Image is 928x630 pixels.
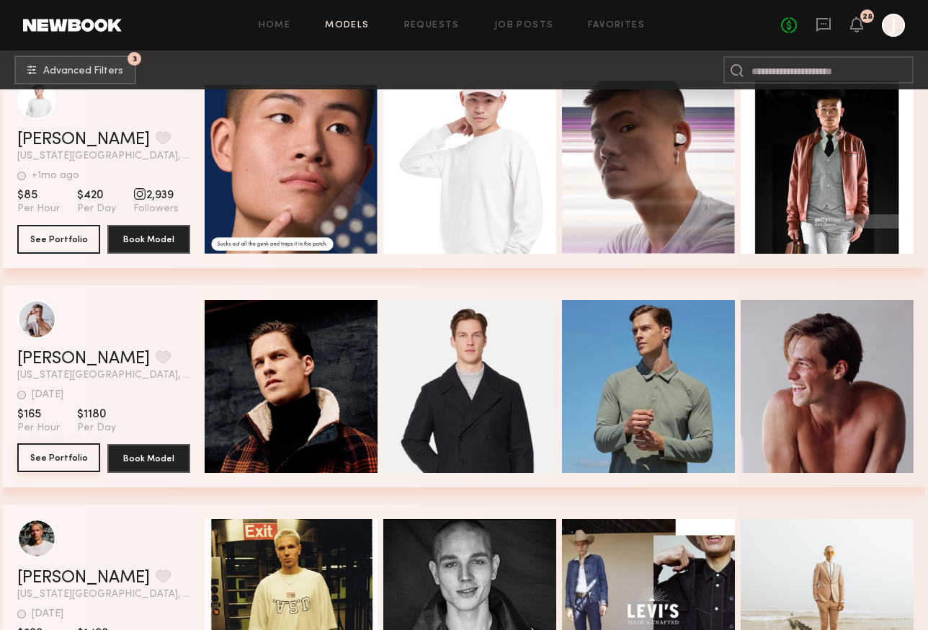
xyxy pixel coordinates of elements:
span: Per Day [77,203,116,216]
span: Per Day [77,422,116,435]
a: Home [259,21,291,30]
span: $165 [17,407,60,422]
span: $1180 [77,407,116,422]
span: 2,939 [133,188,179,203]
a: J [882,14,905,37]
span: [US_STATE][GEOGRAPHIC_DATA], [GEOGRAPHIC_DATA] [17,151,190,161]
a: [PERSON_NAME] [17,350,150,368]
span: [US_STATE][GEOGRAPHIC_DATA], [GEOGRAPHIC_DATA] [17,590,190,600]
span: Followers [133,203,179,216]
a: Favorites [588,21,645,30]
button: Book Model [107,444,190,473]
button: See Portfolio [17,443,100,472]
a: Job Posts [494,21,554,30]
a: Models [325,21,369,30]
a: [PERSON_NAME] [17,131,150,148]
div: +1mo ago [32,171,79,181]
div: 28 [862,13,873,21]
span: Advanced Filters [43,66,123,76]
span: Per Hour [17,422,60,435]
span: $420 [77,188,116,203]
a: Requests [404,21,460,30]
a: [PERSON_NAME] [17,569,150,587]
button: See Portfolio [17,225,100,254]
div: [DATE] [32,609,63,619]
span: $85 [17,188,60,203]
button: Book Model [107,225,190,254]
div: [DATE] [32,390,63,400]
span: Per Hour [17,203,60,216]
button: 3Advanced Filters [14,56,136,84]
span: [US_STATE][GEOGRAPHIC_DATA], [GEOGRAPHIC_DATA] [17,371,190,381]
a: See Portfolio [17,444,100,473]
span: 3 [133,56,137,62]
